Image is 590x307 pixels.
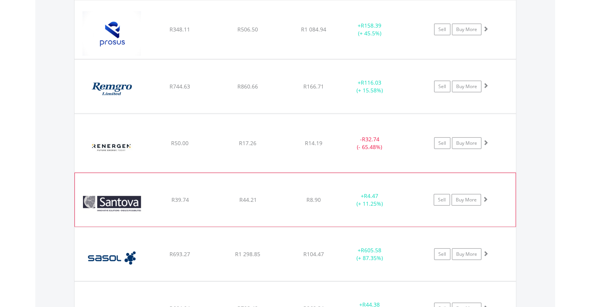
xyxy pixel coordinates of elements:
[237,26,258,33] span: R506.50
[340,192,398,208] div: + (+ 11.25%)
[341,79,399,94] div: + (+ 15.58%)
[171,139,189,147] span: R50.00
[364,192,378,199] span: R4.47
[362,135,379,143] span: R32.74
[341,22,399,37] div: + (+ 45.5%)
[341,246,399,262] div: + (+ 87.35%)
[452,24,481,35] a: Buy More
[170,83,190,90] span: R744.63
[303,250,324,258] span: R104.47
[301,26,326,33] span: R1 084.94
[341,135,399,151] div: - (- 65.48%)
[361,246,381,254] span: R605.58
[306,196,321,203] span: R8.90
[434,194,450,206] a: Sell
[79,183,145,225] img: EQU.ZA.SNV.png
[78,10,145,57] img: EQU.ZA.PRX.png
[78,69,145,111] img: EQU.ZA.REM.png
[237,83,258,90] span: R860.66
[434,81,450,92] a: Sell
[434,248,450,260] a: Sell
[452,81,481,92] a: Buy More
[170,26,190,33] span: R348.11
[361,79,381,86] span: R116.03
[452,194,481,206] a: Buy More
[78,124,145,170] img: EQU.ZA.REN.png
[303,83,324,90] span: R166.71
[78,237,145,279] img: EQU.ZA.SOL.png
[434,24,450,35] a: Sell
[235,250,260,258] span: R1 298.85
[171,196,189,203] span: R39.74
[170,250,190,258] span: R693.27
[434,137,450,149] a: Sell
[452,248,481,260] a: Buy More
[239,196,256,203] span: R44.21
[361,22,381,29] span: R158.39
[239,139,256,147] span: R17.26
[305,139,322,147] span: R14.19
[452,137,481,149] a: Buy More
